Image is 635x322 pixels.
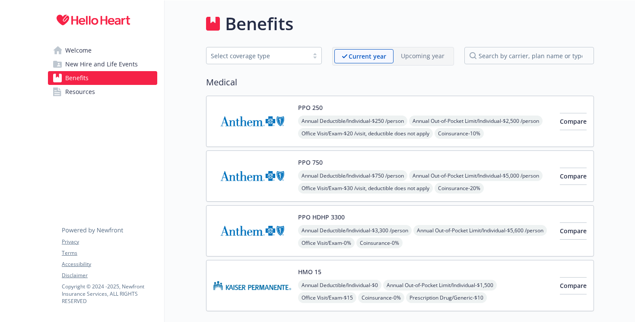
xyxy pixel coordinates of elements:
span: Welcome [65,44,92,57]
span: Annual Deductible/Individual - $250 /person [298,116,407,126]
span: Annual Out-of-Pocket Limit/Individual - $5,600 /person [413,225,547,236]
p: Upcoming year [401,51,444,60]
button: HMO 15 [298,267,321,276]
button: PPO 750 [298,158,323,167]
span: Coinsurance - 20% [435,183,484,194]
span: Office Visit/Exam - $30 /visit, deductible does not apply [298,183,433,194]
span: Benefits [65,71,89,85]
span: Annual Out-of-Pocket Limit/Individual - $1,500 [383,280,497,291]
span: Office Visit/Exam - 0% [298,238,355,248]
img: Anthem Blue Cross carrier logo [213,103,291,140]
div: Select coverage type [211,51,304,60]
span: Office Visit/Exam - $20 /visit, deductible does not apply [298,128,433,139]
a: Privacy [62,238,157,246]
span: Compare [560,117,587,125]
span: Annual Out-of-Pocket Limit/Individual - $2,500 /person [409,116,543,126]
a: New Hire and Life Events [48,57,157,71]
h2: Medical [206,76,594,89]
span: Coinsurance - 10% [435,128,484,139]
a: Terms [62,249,157,257]
a: Welcome [48,44,157,57]
button: Compare [560,113,587,130]
img: Anthem Blue Cross carrier logo [213,158,291,194]
span: Compare [560,227,587,235]
button: Compare [560,277,587,294]
a: Benefits [48,71,157,85]
span: Resources [65,85,95,99]
span: Annual Deductible/Individual - $0 [298,280,381,291]
button: PPO 250 [298,103,323,112]
a: Accessibility [62,260,157,268]
span: Compare [560,172,587,180]
button: PPO HDHP 3300 [298,213,345,222]
span: Annual Deductible/Individual - $750 /person [298,170,407,181]
button: Compare [560,168,587,185]
p: Current year [349,52,386,61]
input: search by carrier, plan name or type [464,47,594,64]
span: Compare [560,281,587,290]
span: Upcoming year [394,49,452,63]
span: Coinsurance - 0% [358,292,404,303]
a: Resources [48,85,157,99]
span: Coinsurance - 0% [356,238,403,248]
a: Disclaimer [62,272,157,279]
h1: Benefits [225,11,293,37]
span: Office Visit/Exam - $15 [298,292,356,303]
img: Kaiser Permanente Insurance Company carrier logo [213,267,291,304]
p: Copyright © 2024 - 2025 , Newfront Insurance Services, ALL RIGHTS RESERVED [62,283,157,305]
span: Annual Out-of-Pocket Limit/Individual - $5,000 /person [409,170,543,181]
span: Annual Deductible/Individual - $3,300 /person [298,225,412,236]
img: Anthem Blue Cross carrier logo [213,213,291,249]
span: Prescription Drug/Generic - $10 [406,292,487,303]
button: Compare [560,222,587,240]
span: New Hire and Life Events [65,57,138,71]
